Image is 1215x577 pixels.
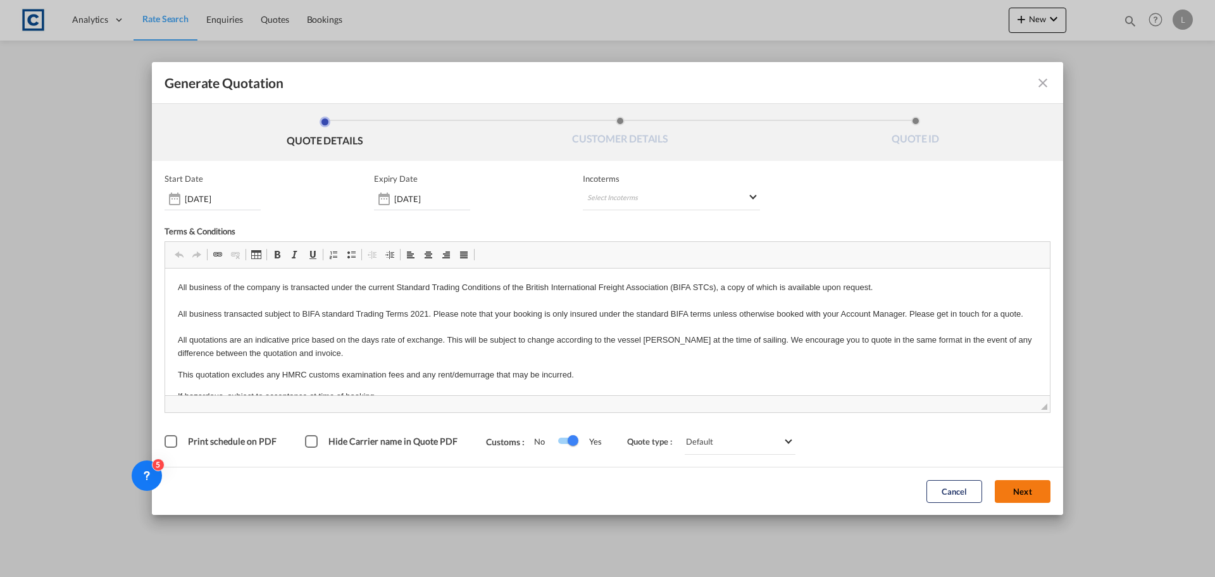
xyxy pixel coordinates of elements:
button: Next [995,480,1050,503]
input: Start date [185,194,261,204]
span: Drag to resize [1041,403,1047,410]
li: CUSTOMER DETAILS [473,117,768,151]
button: Cancel [926,480,982,503]
p: Expiry Date [374,174,418,184]
a: Redo (Ctrl+Y) [188,246,206,263]
a: Underline (Ctrl+U) [304,246,321,263]
span: Print schedule on PDF [188,436,277,447]
a: Increase Indent [381,246,399,263]
li: QUOTE ID [768,117,1063,151]
p: Start Date [165,174,203,184]
body: Rich Text Editor, editor2 [13,13,872,134]
p: All business of the company is transacted under the current Standard Trading Conditions of the Br... [13,13,872,92]
iframe: Rich Text Editor, editor2 [165,269,1050,395]
a: Justify [455,246,473,263]
a: Link (Ctrl+K) [209,246,227,263]
a: Insert/Remove Numbered List [325,246,342,263]
md-switch: Switch 1 [558,432,576,451]
span: Incoterms [583,174,760,184]
a: Table [247,246,265,263]
a: Undo (Ctrl+Z) [170,246,188,263]
p: If hazardous, subject to acceptance at time of booking. [13,122,872,135]
a: Unlink [227,246,244,263]
md-icon: icon-close fg-AAA8AD cursor m-0 [1035,75,1050,91]
li: QUOTE DETAILS [177,117,473,151]
a: Bold (Ctrl+B) [268,246,286,263]
div: Default [686,436,713,447]
md-checkbox: Print schedule on PDF [165,435,280,448]
div: Terms & Conditions [165,226,607,241]
md-select: Select Incoterms [583,187,760,210]
md-checkbox: Hide Carrier name in Quote PDF [305,435,461,448]
a: Insert/Remove Bulleted List [342,246,360,263]
span: Quote type : [627,436,682,447]
a: Align Right [437,246,455,263]
span: Generate Quotation [165,75,283,91]
a: Centre [420,246,437,263]
a: Align Left [402,246,420,263]
span: No [534,436,558,447]
input: Expiry date [394,194,470,204]
span: Hide Carrier name in Quote PDF [328,436,458,447]
span: Yes [576,436,602,447]
p: This quotation excludes any HMRC customs examination fees and any rent/demurrage that may be incu... [13,100,872,113]
span: Customs : [486,436,534,447]
a: Decrease Indent [363,246,381,263]
a: Italic (Ctrl+I) [286,246,304,263]
md-dialog: Generate QuotationQUOTE ... [152,62,1063,515]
